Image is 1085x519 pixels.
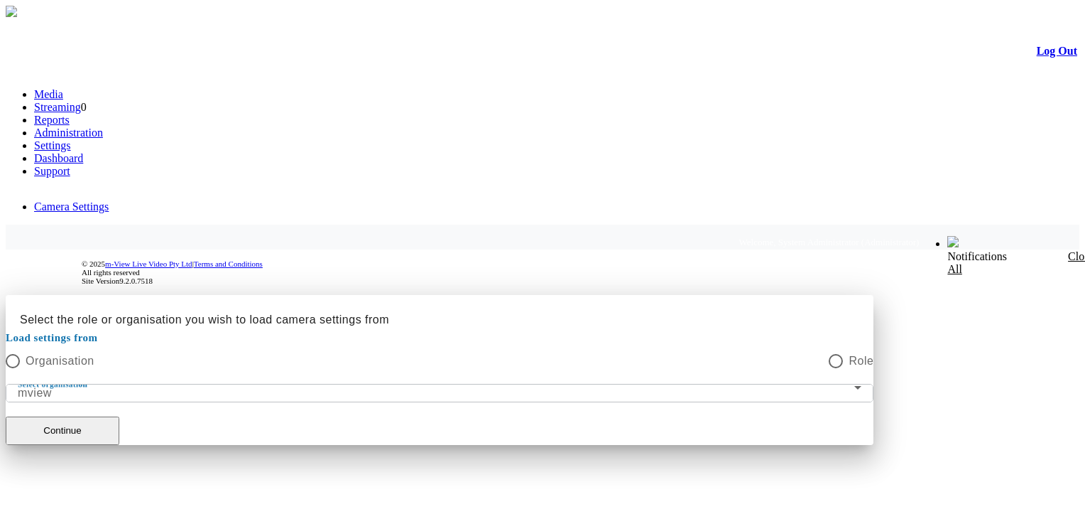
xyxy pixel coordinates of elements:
[15,252,72,293] img: DigiCert Secured Site Seal
[34,165,70,177] a: Support
[105,259,192,268] a: m-View Live Video Pty Ltd
[6,329,873,346] mat-label: Load settings from
[82,277,1077,285] div: Site Version
[34,114,70,126] a: Reports
[34,88,63,100] a: Media
[34,101,81,113] a: Streaming
[82,259,1077,285] div: © 2025 | All rights reserved
[34,200,109,213] a: Camera Settings
[81,101,87,113] span: 0
[6,295,873,328] h2: Select the role or organisation you wish to load camera settings from
[739,237,920,247] span: Welcome, System Administrator (Administrator)
[20,353,94,370] label: Organisation
[1037,45,1077,57] a: Log Out
[947,250,1049,276] div: Notifications
[947,236,959,247] img: bell24.png
[18,387,52,399] span: mview
[6,6,17,17] img: arrow-3.png
[119,277,153,285] span: 9.2.0.7518
[843,353,873,370] label: Role
[6,352,873,370] mat-radio-group: Select an option
[34,127,103,139] a: Administration
[34,139,71,151] a: Settings
[6,417,119,445] button: Continue
[34,152,83,164] a: Dashboard
[194,259,263,268] a: Terms and Conditions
